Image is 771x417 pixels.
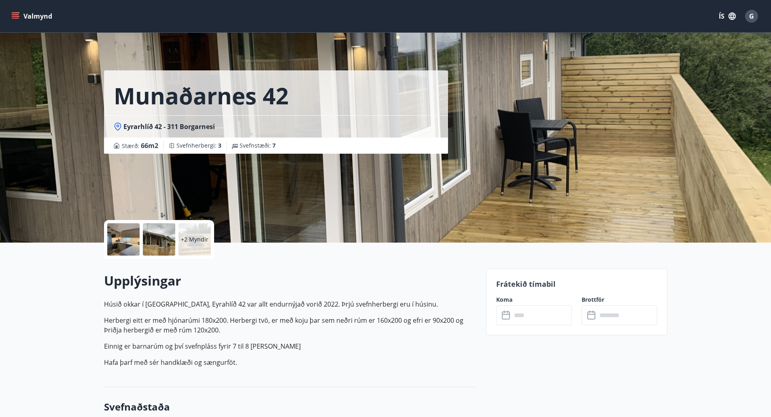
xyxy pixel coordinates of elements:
p: Húsið okkar í [GEOGRAPHIC_DATA], Eyrahlíð 42 var allt endurnýjað vorið 2022. Þrjú svefnherbergi e... [104,299,476,309]
p: Hafa þarf með sér handklæði og sængurföt. [104,358,476,367]
p: +2 Myndir [181,235,208,243]
p: Herbergi eitt er með hjónarúmi 180x200. Herbergi tvö, er með koju þar sem neðri rúm er 160x200 og... [104,315,476,335]
span: Eyrarhlíð 42 - 311 Borgarnesi [123,122,215,131]
span: 66 m2 [141,141,158,150]
h2: Upplýsingar [104,272,476,290]
button: ÍS [714,9,740,23]
span: Svefnherbergi : [176,142,221,150]
span: 3 [218,142,221,149]
label: Brottför [582,296,657,304]
label: Koma [496,296,572,304]
button: menu [10,9,55,23]
span: Svefnstæði : [240,142,276,150]
span: G [749,12,754,21]
span: Stærð : [122,141,158,150]
h1: Munaðarnes 42 [114,80,289,111]
button: G [742,6,761,26]
p: Einnig er barnarúm og því svefnpláss fyrir 7 til 8 [PERSON_NAME] [104,341,476,351]
h3: Svefnaðstaða [104,400,476,414]
p: Frátekið tímabil [496,279,657,289]
span: 7 [272,142,276,149]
